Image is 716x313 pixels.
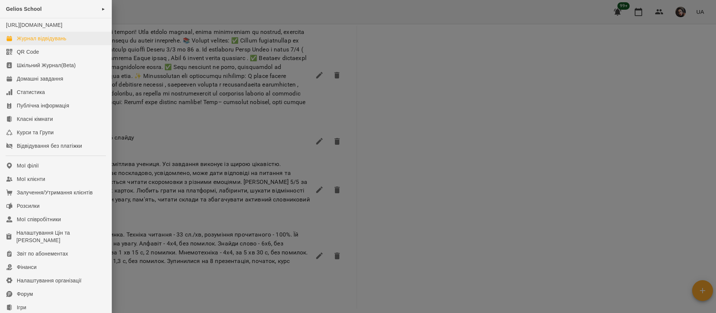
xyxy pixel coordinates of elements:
div: Мої клієнти [17,175,45,183]
div: Розсилки [17,202,40,210]
div: Форум [17,290,33,298]
span: ► [101,6,106,12]
div: Мої філії [17,162,39,169]
div: Налаштування організації [17,277,82,284]
div: Звіт по абонементах [17,250,68,257]
div: Класні кімнати [17,115,53,123]
span: Gelios School [6,6,42,12]
div: Мої співробітники [17,216,61,223]
div: Фінанси [17,263,37,271]
div: Курси та Групи [17,129,54,136]
div: Залучення/Утримання клієнтів [17,189,93,196]
a: [URL][DOMAIN_NAME] [6,22,62,28]
div: Домашні завдання [17,75,63,82]
div: Налаштування Цін та [PERSON_NAME] [16,229,106,244]
div: QR Code [17,48,39,56]
div: Відвідування без платіжки [17,142,82,150]
div: Шкільний Журнал(Beta) [17,62,76,69]
div: Журнал відвідувань [17,35,66,42]
div: Публічна інформація [17,102,69,109]
div: Статистика [17,88,45,96]
div: Ігри [17,304,26,311]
